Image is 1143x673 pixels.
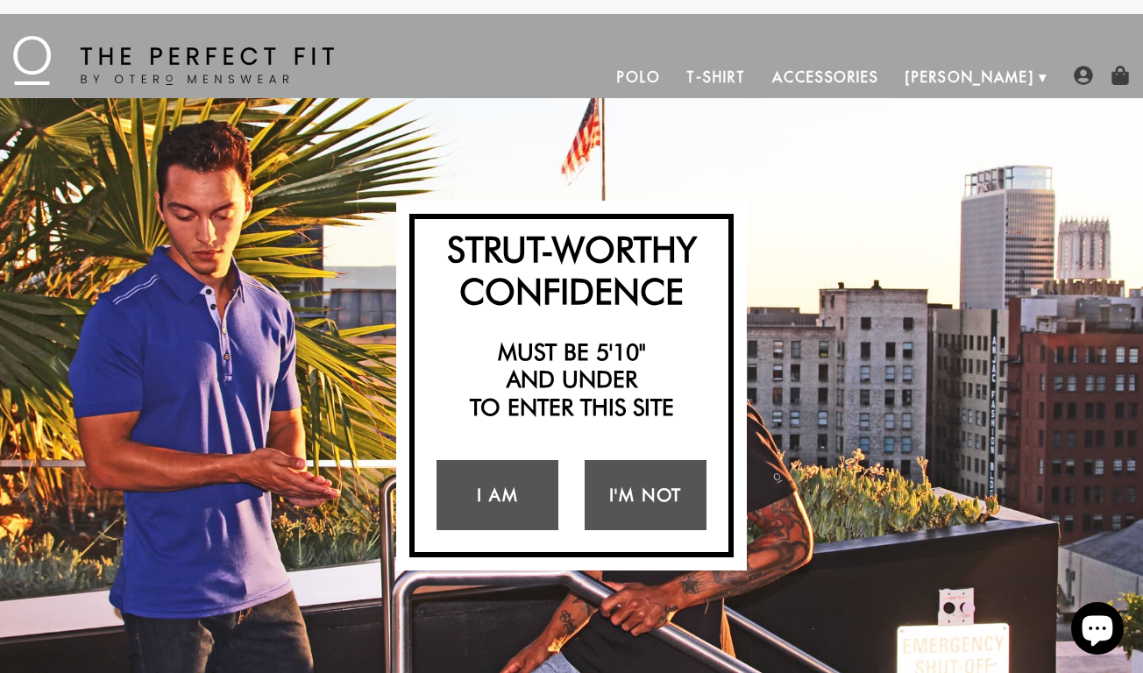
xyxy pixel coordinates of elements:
[604,56,674,98] a: Polo
[673,56,758,98] a: T-Shirt
[892,56,1047,98] a: [PERSON_NAME]
[423,228,720,312] h2: Strut-Worthy Confidence
[585,460,706,530] a: I'm Not
[1066,602,1129,659] inbox-online-store-chat: Shopify online store chat
[437,460,558,530] a: I Am
[759,56,892,98] a: Accessories
[13,36,334,85] img: The Perfect Fit - by Otero Menswear - Logo
[1111,66,1130,85] img: shopping-bag-icon.png
[1074,66,1093,85] img: user-account-icon.png
[423,338,720,421] h2: Must be 5'10" and under to enter this site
